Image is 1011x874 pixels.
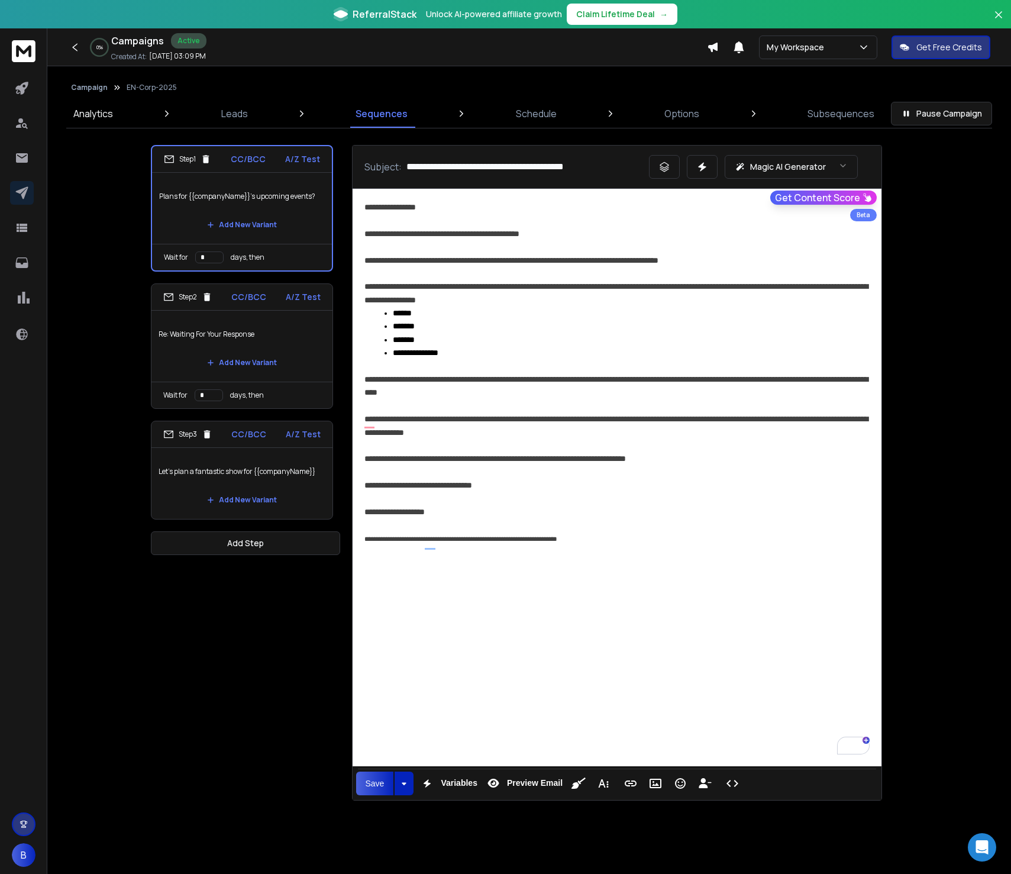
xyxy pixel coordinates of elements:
button: Add New Variant [198,213,286,237]
p: Let's plan a fantastic show for {{companyName}} [159,455,325,488]
button: B [12,843,35,867]
button: Emoticons [669,772,692,795]
button: Add New Variant [198,351,286,375]
p: Wait for [163,391,188,400]
li: Step3CC/BCCA/Z TestLet's plan a fantastic show for {{companyName}}Add New Variant [151,421,333,520]
p: 0 % [96,44,103,51]
button: Get Free Credits [892,36,990,59]
span: ReferralStack [353,7,416,21]
button: Claim Lifetime Deal→ [567,4,677,25]
div: Step 3 [163,429,212,440]
p: CC/BCC [231,428,266,440]
div: Active [171,33,206,49]
p: Leads [221,107,248,121]
button: Preview Email [482,772,565,795]
p: A/Z Test [285,153,320,165]
button: Code View [721,772,744,795]
button: Save [356,772,394,795]
button: Close banner [991,7,1006,36]
h1: Campaigns [111,34,164,48]
p: Analytics [73,107,113,121]
div: Open Intercom Messenger [968,833,996,862]
div: Step 1 [164,154,211,165]
button: Pause Campaign [891,102,992,125]
button: Variables [416,772,480,795]
p: Subsequences [807,107,874,121]
span: → [660,8,668,20]
a: Subsequences [800,99,881,128]
div: Beta [850,209,877,221]
p: days, then [230,391,264,400]
p: Plans for {{companyName}}'s upcoming events? [159,180,325,213]
button: Campaign [71,83,108,92]
button: Insert Link (⌘K) [619,772,642,795]
p: Sequences [356,107,408,121]
a: Leads [214,99,255,128]
li: Step2CC/BCCA/Z TestRe: Waiting For Your ResponseAdd New VariantWait fordays, then [151,283,333,409]
span: Variables [438,778,480,788]
p: CC/BCC [231,153,266,165]
button: Add New Variant [198,488,286,512]
p: A/Z Test [286,291,321,303]
a: Options [657,99,706,128]
p: EN-Corp-2025 [127,83,177,92]
div: To enrich screen reader interactions, please activate Accessibility in Grammarly extension settings [353,189,881,766]
p: Re: Waiting For Your Response [159,318,325,351]
button: Insert Unsubscribe Link [694,772,716,795]
button: Get Content Score [770,191,877,205]
li: Step1CC/BCCA/Z TestPlans for {{companyName}}'s upcoming events?Add New VariantWait fordays, then [151,145,333,272]
p: days, then [231,253,264,262]
button: Magic AI Generator [725,155,858,179]
a: Analytics [66,99,120,128]
p: [DATE] 03:09 PM [149,51,206,61]
div: Step 2 [163,292,212,302]
a: Schedule [509,99,564,128]
a: Sequences [348,99,415,128]
p: Created At: [111,52,147,62]
button: More Text [592,772,615,795]
button: Add Step [151,531,340,555]
p: A/Z Test [286,428,321,440]
button: Insert Image (⌘P) [644,772,667,795]
p: Options [664,107,699,121]
p: CC/BCC [231,291,266,303]
p: Get Free Credits [916,41,982,53]
p: Magic AI Generator [750,161,826,173]
p: Subject: [364,160,402,174]
button: Clean HTML [567,772,590,795]
p: Wait for [164,253,188,262]
p: My Workspace [767,41,829,53]
p: Unlock AI-powered affiliate growth [426,8,562,20]
span: Preview Email [505,778,565,788]
p: Schedule [516,107,557,121]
